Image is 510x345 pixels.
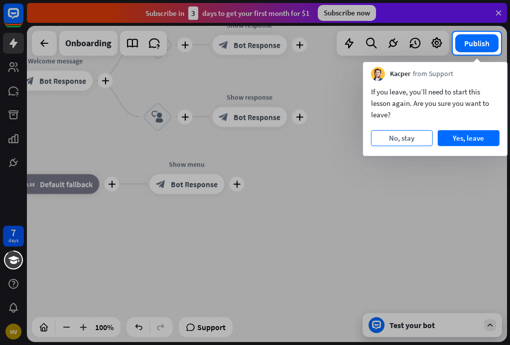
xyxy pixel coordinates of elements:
[371,130,433,146] button: No, stay
[438,130,500,146] button: Yes, leave
[455,34,499,52] button: Publish
[8,4,38,34] button: Open LiveChat chat widget
[413,69,453,79] span: from Support
[371,86,500,120] div: If you leave, you’ll need to start this lesson again. Are you sure you want to leave?
[390,69,410,79] span: Kacper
